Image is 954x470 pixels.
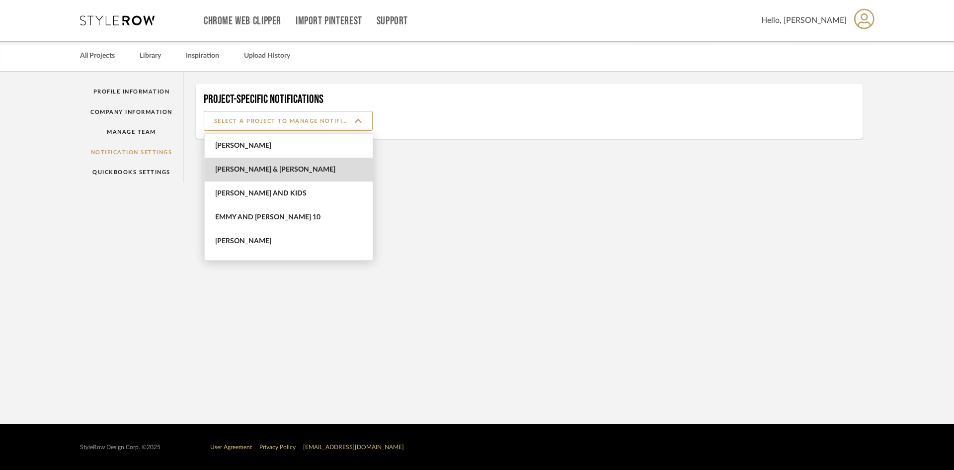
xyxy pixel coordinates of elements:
[80,49,115,63] a: All Projects
[140,49,161,63] a: Library
[80,444,160,451] div: StyleRow Design Corp. ©2025
[204,92,855,107] h4: Project-Specific Notifications
[215,166,365,174] span: [PERSON_NAME] & [PERSON_NAME]
[215,142,365,150] span: [PERSON_NAME]
[215,213,365,222] span: Emmy and [PERSON_NAME] 10
[296,17,362,25] a: Import Pinterest
[259,444,296,450] a: Privacy Policy
[215,237,365,246] span: [PERSON_NAME]
[80,122,183,142] a: Manage Team
[80,162,183,183] a: QuickBooks Settings
[186,49,219,63] a: Inspiration
[303,444,404,450] a: [EMAIL_ADDRESS][DOMAIN_NAME]
[377,17,408,25] a: Support
[80,102,183,122] a: Company Information
[210,444,252,450] a: User Agreement
[244,49,290,63] a: Upload History
[204,17,281,25] a: Chrome Web Clipper
[761,14,847,26] span: Hello, [PERSON_NAME]
[80,82,183,102] a: Profile Information
[204,111,373,131] input: SELECT A PROJECT TO MANAGE NOTIFICATIONS
[215,189,365,198] span: [PERSON_NAME] and Kids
